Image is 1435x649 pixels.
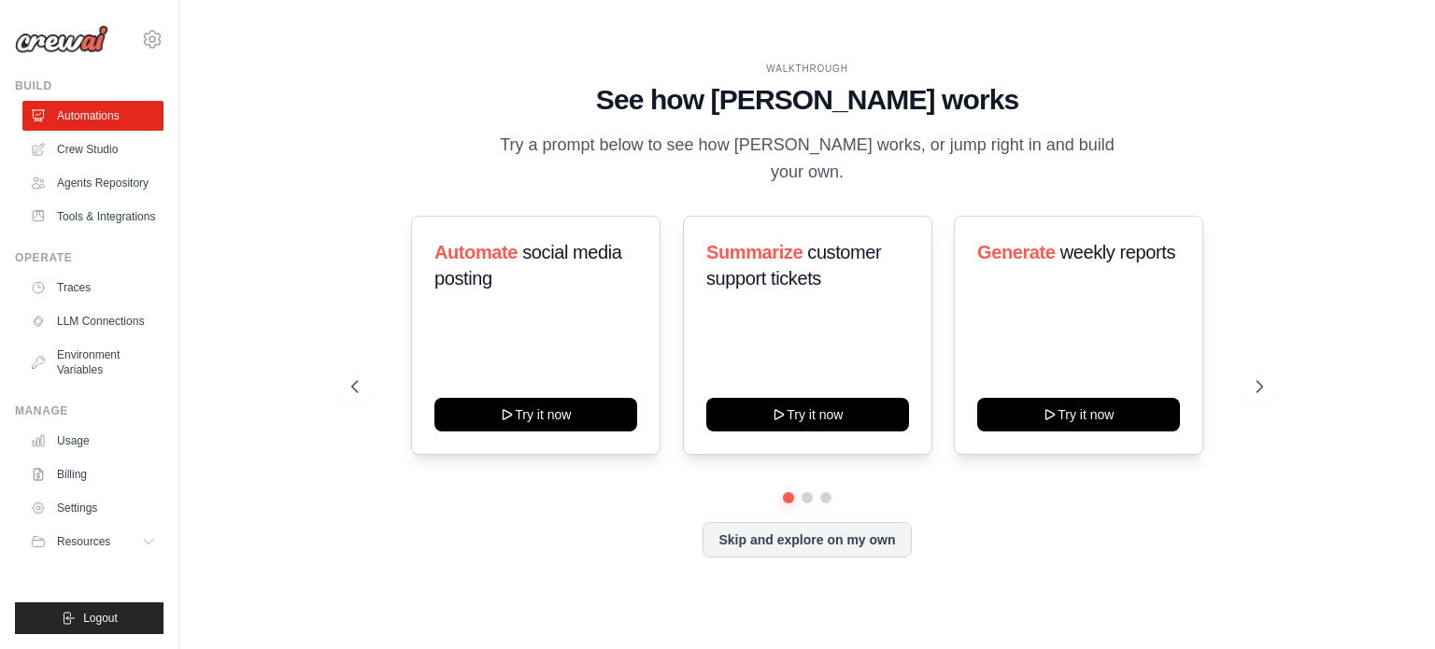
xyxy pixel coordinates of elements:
[83,611,118,626] span: Logout
[1060,242,1175,262] span: weekly reports
[706,242,803,262] span: Summarize
[977,242,1056,262] span: Generate
[351,62,1263,76] div: WALKTHROUGH
[22,527,163,557] button: Resources
[706,242,881,289] span: customer support tickets
[434,242,622,289] span: social media posting
[434,242,518,262] span: Automate
[22,340,163,385] a: Environment Variables
[22,459,163,489] a: Billing
[434,398,637,431] button: Try it now
[22,202,163,232] a: Tools & Integrations
[22,306,163,336] a: LLM Connections
[15,78,163,93] div: Build
[22,101,163,131] a: Automations
[15,25,108,53] img: Logo
[15,250,163,265] div: Operate
[22,273,163,303] a: Traces
[22,493,163,523] a: Settings
[15,602,163,634] button: Logout
[703,522,911,557] button: Skip and explore on my own
[57,534,110,549] span: Resources
[977,398,1180,431] button: Try it now
[22,168,163,198] a: Agents Repository
[493,132,1121,187] p: Try a prompt below to see how [PERSON_NAME] works, or jump right in and build your own.
[22,426,163,456] a: Usage
[351,83,1263,117] h1: See how [PERSON_NAME] works
[22,134,163,164] a: Crew Studio
[15,403,163,418] div: Manage
[706,398,909,431] button: Try it now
